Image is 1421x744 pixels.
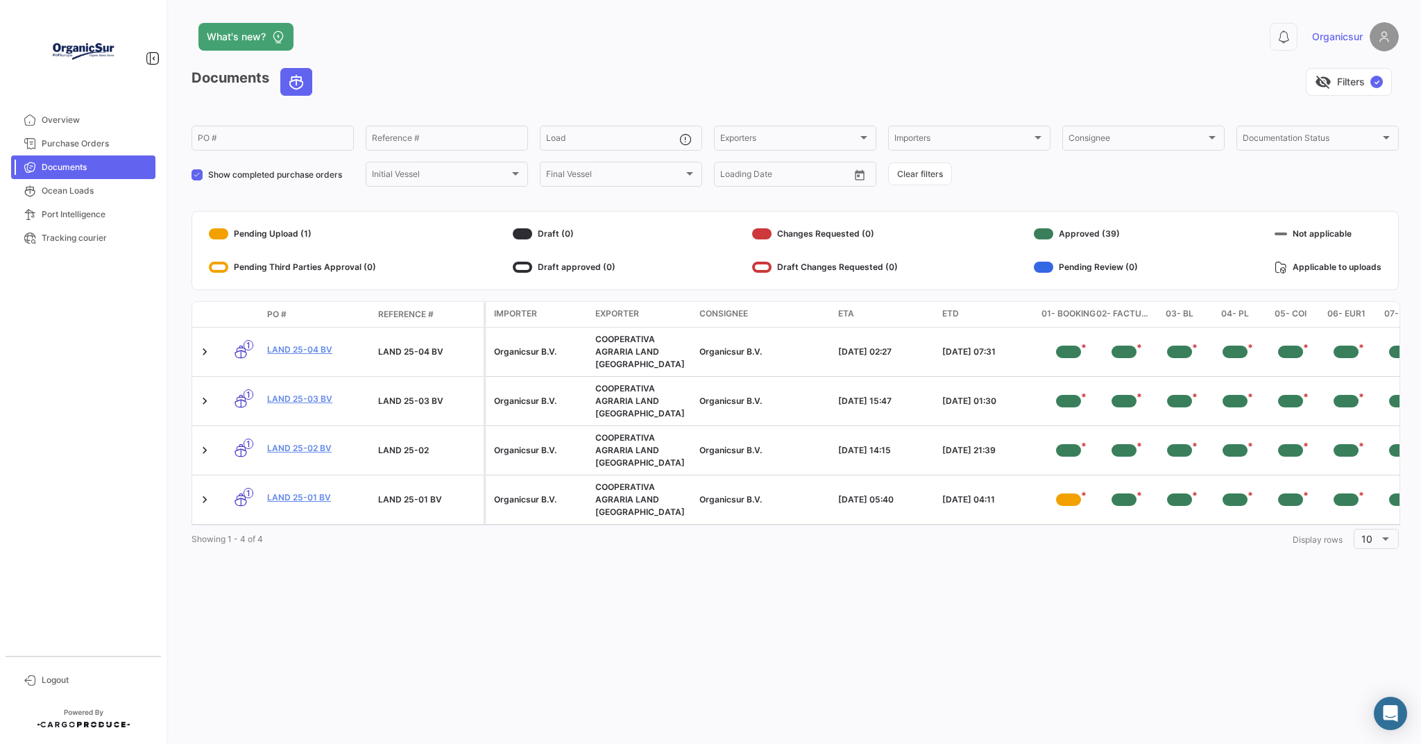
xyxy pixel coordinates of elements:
[942,346,1035,358] div: [DATE] 07:31
[1275,307,1307,321] span: 05- COI
[198,23,293,51] button: What's new?
[546,171,683,181] span: Final Vessel
[267,344,367,356] a: LAND 25-04 BV
[752,256,898,278] div: Draft Changes Requested (0)
[1361,533,1372,545] span: 10
[595,432,688,469] div: COOPERATIVA AGRARIA LAND [GEOGRAPHIC_DATA]
[11,155,155,179] a: Documents
[209,256,376,278] div: Pending Third Parties Approval (0)
[220,309,262,320] datatable-header-cell: Transport mode
[244,439,253,449] span: 1
[11,203,155,226] a: Port Intelligence
[198,394,212,408] a: Expand/Collapse Row
[720,171,740,181] input: From
[262,303,373,326] datatable-header-cell: PO #
[699,346,762,357] span: Organicsur B.V.
[42,674,150,686] span: Logout
[894,135,1032,145] span: Importers
[198,443,212,457] a: Expand/Collapse Row
[11,108,155,132] a: Overview
[494,395,584,407] div: Organicsur B.V.
[699,445,762,455] span: Organicsur B.V.
[244,340,253,350] span: 1
[838,493,931,506] div: [DATE] 05:40
[513,223,615,245] div: Draft (0)
[208,169,342,181] span: Show completed purchase orders
[42,161,150,174] span: Documents
[1275,223,1381,245] div: Not applicable
[595,333,688,371] div: COOPERATIVA AGRARIA LAND [GEOGRAPHIC_DATA]
[11,179,155,203] a: Ocean Loads
[244,488,253,498] span: 1
[1263,302,1318,327] datatable-header-cell: 05- COI
[1370,76,1383,88] span: ✓
[833,302,937,327] datatable-header-cell: ETA
[888,162,952,185] button: Clear filters
[494,346,584,358] div: Organicsur B.V.
[378,395,478,407] div: LAND 25-03 BV
[1221,307,1249,321] span: 04- PL
[42,137,150,150] span: Purchase Orders
[513,256,615,278] div: Draft approved (0)
[1318,302,1374,327] datatable-header-cell: 06- EUR1
[192,534,263,544] span: Showing 1 - 4 of 4
[373,303,484,326] datatable-header-cell: Reference #
[267,393,367,405] a: LAND 25-03 BV
[590,302,694,327] datatable-header-cell: Exporter
[1034,256,1138,278] div: Pending Review (0)
[942,444,1035,457] div: [DATE] 21:39
[1306,68,1392,96] button: visibility_offFilters✓
[378,346,478,358] div: LAND 25-04 BV
[267,491,367,504] a: LAND 25-01 BV
[49,17,118,86] img: Logo+OrganicSur.png
[595,307,639,320] span: Exporter
[267,442,367,455] a: LAND 25-02 BV
[1041,307,1096,321] span: 01- Booking
[494,307,537,320] span: Importer
[42,208,150,221] span: Port Intelligence
[1370,22,1399,51] img: placeholder-user.png
[1152,302,1207,327] datatable-header-cell: 03- BL
[1096,302,1152,327] datatable-header-cell: 02- Factura
[752,223,898,245] div: Changes Requested (0)
[1275,256,1381,278] div: Applicable to uploads
[720,135,858,145] span: Exporters
[1243,135,1380,145] span: Documentation Status
[281,69,312,95] button: Ocean
[1069,135,1206,145] span: Consignee
[849,164,870,185] button: Open calendar
[486,302,590,327] datatable-header-cell: Importer
[42,232,150,244] span: Tracking courier
[694,302,833,327] datatable-header-cell: Consignee
[207,30,266,44] span: What's new?
[838,307,854,320] span: ETA
[198,493,212,507] a: Expand/Collapse Row
[595,382,688,420] div: COOPERATIVA AGRARIA LAND [GEOGRAPHIC_DATA]
[942,307,959,320] span: ETD
[209,223,376,245] div: Pending Upload (1)
[1327,307,1365,321] span: 06- EUR1
[838,346,931,358] div: [DATE] 02:27
[1312,30,1363,44] span: Organicsur
[699,396,762,406] span: Organicsur B.V.
[595,481,688,518] div: COOPERATIVA AGRARIA LAND [GEOGRAPHIC_DATA]
[1315,74,1331,90] span: visibility_off
[1293,534,1343,545] span: Display rows
[494,493,584,506] div: Organicsur B.V.
[1166,307,1193,321] span: 03- BL
[838,444,931,457] div: [DATE] 14:15
[1207,302,1263,327] datatable-header-cell: 04- PL
[198,345,212,359] a: Expand/Collapse Row
[699,494,762,505] span: Organicsur B.V.
[1096,307,1152,321] span: 02- Factura
[378,493,478,506] div: LAND 25-01 BV
[937,302,1041,327] datatable-header-cell: ETD
[1374,697,1407,730] div: Abrir Intercom Messenger
[1384,307,1420,321] span: 07- FITO
[42,185,150,197] span: Ocean Loads
[1034,223,1138,245] div: Approved (39)
[267,308,287,321] span: PO #
[42,114,150,126] span: Overview
[244,389,253,400] span: 1
[1041,302,1096,327] datatable-header-cell: 01- Booking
